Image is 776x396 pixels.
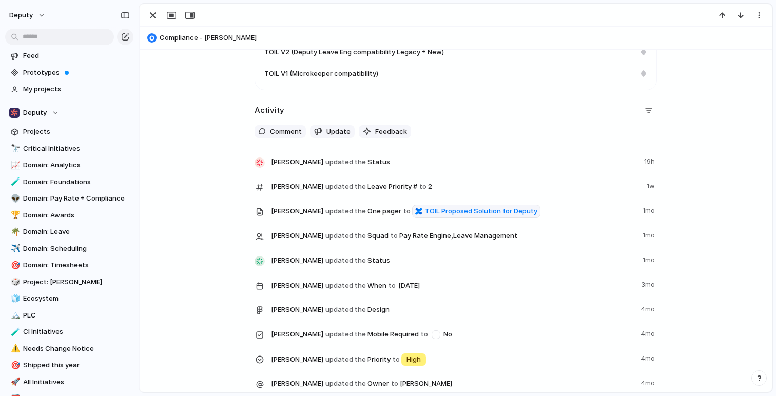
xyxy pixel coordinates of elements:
[23,293,130,304] span: Ecosystem
[23,227,130,237] span: Domain: Leave
[5,65,133,81] a: Prototypes
[5,157,133,173] a: 📈Domain: Analytics
[23,377,130,387] span: All Initiatives
[9,377,20,387] button: 🚀
[641,376,657,388] span: 4mo
[5,48,133,64] a: Feed
[11,143,18,154] div: 🔭
[11,293,18,305] div: 🧊
[421,329,428,340] span: to
[271,281,323,291] span: [PERSON_NAME]
[9,144,20,154] button: 🔭
[325,255,366,266] span: updated the
[5,141,133,156] div: 🔭Critical Initiatives
[23,260,130,270] span: Domain: Timesheets
[23,51,130,61] span: Feed
[144,30,767,46] button: Compliance - [PERSON_NAME]
[11,309,18,321] div: 🏔️
[643,228,657,241] span: 1mo
[271,327,634,341] span: Mobile Required
[5,341,133,357] a: ⚠️Needs Change Notice
[359,125,411,138] button: Feedback
[5,174,133,190] a: 🧪Domain: Foundations
[9,160,20,170] button: 📈
[11,343,18,354] div: ⚠️
[391,231,398,241] span: to
[641,351,657,364] span: 4mo
[264,69,378,79] span: TOIL V1 (Microkeeper compatibility)
[412,205,540,218] a: TOIL Proposed Solution for Deputy
[5,7,51,24] button: deputy
[23,68,130,78] span: Prototypes
[325,281,366,291] span: updated the
[325,379,366,389] span: updated the
[9,310,20,321] button: 🏔️
[325,157,366,167] span: updated the
[389,281,396,291] span: to
[271,253,636,267] span: Status
[11,360,18,371] div: 🎯
[5,274,133,290] a: 🎲Project: [PERSON_NAME]
[5,374,133,390] a: 🚀All Initiatives
[643,253,657,265] span: 1mo
[325,305,366,315] span: updated the
[271,305,323,315] span: [PERSON_NAME]
[271,157,323,167] span: [PERSON_NAME]
[11,326,18,338] div: 🧪
[271,329,323,340] span: [PERSON_NAME]
[271,379,323,389] span: [PERSON_NAME]
[325,231,366,241] span: updated the
[271,204,636,218] span: One pager
[643,204,657,216] span: 1mo
[271,182,323,192] span: [PERSON_NAME]
[399,231,517,241] span: Pay Rate Engine , Leave Management
[271,351,634,367] span: Priority
[23,310,130,321] span: PLC
[396,280,423,292] span: [DATE]
[11,209,18,221] div: 🏆
[5,291,133,306] a: 🧊Ecosystem
[5,224,133,240] div: 🌴Domain: Leave
[5,191,133,206] a: 👽Domain: Pay Rate + Compliance
[255,125,306,138] button: Comment
[9,260,20,270] button: 🎯
[11,226,18,238] div: 🌴
[5,258,133,273] div: 🎯Domain: Timesheets
[647,179,657,191] span: 1w
[23,193,130,204] span: Domain: Pay Rate + Compliance
[375,127,407,137] span: Feedback
[9,244,20,254] button: ✈️
[23,360,130,370] span: Shipped this year
[11,160,18,171] div: 📈
[5,82,133,97] a: My projects
[641,327,657,339] span: 4mo
[11,176,18,188] div: 🧪
[23,127,130,137] span: Projects
[23,210,130,221] span: Domain: Awards
[5,105,133,121] button: Deputy
[5,324,133,340] a: 🧪CI Initiatives
[403,206,411,216] span: to
[23,277,130,287] span: Project: [PERSON_NAME]
[419,182,426,192] span: to
[5,358,133,373] a: 🎯Shipped this year
[271,354,323,365] span: [PERSON_NAME]
[5,308,133,323] div: 🏔️PLC
[406,354,421,365] span: High
[11,376,18,388] div: 🚀
[11,193,18,205] div: 👽
[5,241,133,256] div: ✈️Domain: Scheduling
[11,276,18,288] div: 🎲
[23,244,130,254] span: Domain: Scheduling
[326,127,351,137] span: Update
[325,206,366,216] span: updated the
[23,108,47,118] span: Deputy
